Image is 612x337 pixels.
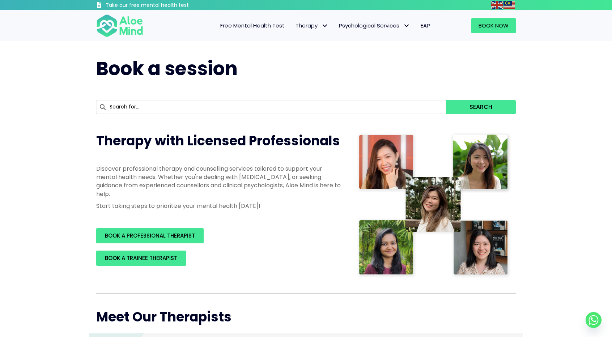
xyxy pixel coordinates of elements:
button: Search [446,100,516,114]
img: Aloe mind Logo [96,14,143,38]
span: BOOK A PROFESSIONAL THERAPIST [105,232,195,239]
a: Take our free mental health test [96,2,228,10]
a: BOOK A TRAINEE THERAPIST [96,251,186,266]
input: Search for... [96,100,446,114]
a: Book Now [471,18,516,33]
a: TherapyTherapy: submenu [290,18,333,33]
span: Therapy: submenu [319,21,330,31]
img: Therapist collage [357,132,511,279]
nav: Menu [153,18,435,33]
span: Book Now [479,22,509,29]
span: BOOK A TRAINEE THERAPIST [105,254,177,262]
p: Start taking steps to prioritize your mental health [DATE]! [96,202,342,210]
img: ms [503,1,515,9]
span: Psychological Services: submenu [401,21,412,31]
h3: Take our free mental health test [106,2,228,9]
span: Book a session [96,55,238,82]
p: Discover professional therapy and counselling services tailored to support your mental health nee... [96,165,342,198]
img: en [491,1,503,9]
span: Psychological Services [339,22,410,29]
span: Therapy [296,22,328,29]
a: Malay [503,1,516,9]
span: Therapy with Licensed Professionals [96,132,340,150]
span: Free Mental Health Test [220,22,285,29]
a: Whatsapp [586,312,602,328]
a: Psychological ServicesPsychological Services: submenu [333,18,415,33]
span: Meet Our Therapists [96,308,231,326]
a: English [491,1,503,9]
span: EAP [421,22,430,29]
a: Free Mental Health Test [215,18,290,33]
a: BOOK A PROFESSIONAL THERAPIST [96,228,204,243]
a: EAP [415,18,435,33]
